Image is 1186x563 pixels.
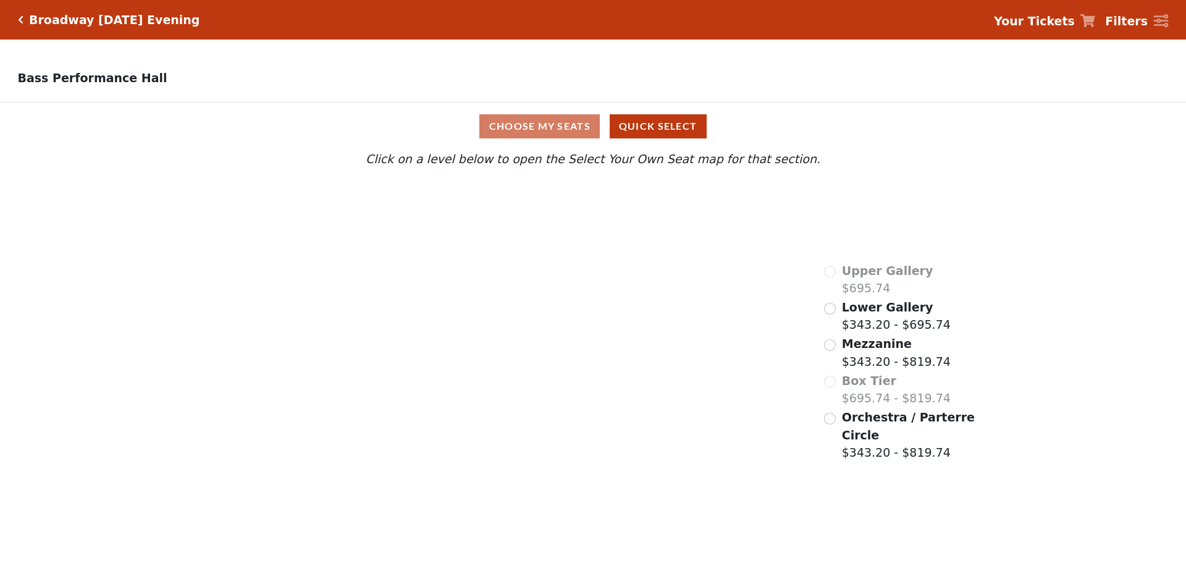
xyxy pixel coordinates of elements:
[842,335,951,370] label: $343.20 - $819.74
[842,337,912,350] span: Mezzanine
[842,408,977,462] label: $343.20 - $819.74
[842,300,933,314] span: Lower Gallery
[842,410,975,442] span: Orchestra / Parterre Circle
[842,264,933,277] span: Upper Gallery
[842,372,951,407] label: $695.74 - $819.74
[427,389,669,535] path: Orchestra / Parterre Circle - Seats Available: 2
[994,12,1095,30] a: Your Tickets
[842,374,896,387] span: Box Tier
[295,190,534,247] path: Upper Gallery - Seats Available: 0
[157,150,1029,168] p: Click on a level below to open the Select Your Own Seat map for that section.
[842,298,951,334] label: $343.20 - $695.74
[29,13,200,27] h5: Broadway [DATE] Evening
[1105,12,1168,30] a: Filters
[314,237,566,317] path: Lower Gallery - Seats Available: 4
[1105,14,1148,28] strong: Filters
[842,262,933,297] label: $695.74
[18,15,23,24] a: Click here to go back to filters
[610,114,707,138] button: Quick Select
[994,14,1075,28] strong: Your Tickets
